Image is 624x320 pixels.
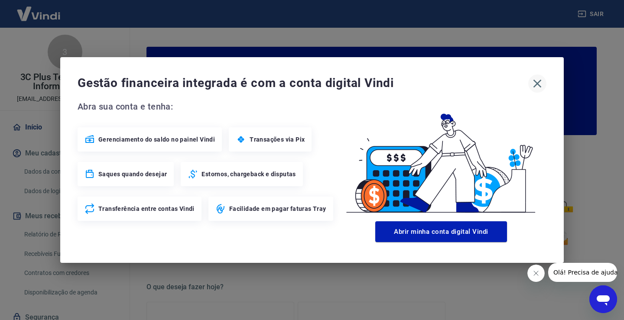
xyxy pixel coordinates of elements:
iframe: Mensagem da empresa [548,263,617,282]
span: Gestão financeira integrada é com a conta digital Vindi [78,74,528,92]
span: Saques quando desejar [98,170,167,178]
button: Abrir minha conta digital Vindi [375,221,507,242]
span: Gerenciamento do saldo no painel Vindi [98,135,215,144]
span: Transferência entre contas Vindi [98,204,195,213]
span: Abra sua conta e tenha: [78,100,336,113]
span: Olá! Precisa de ajuda? [5,6,73,13]
iframe: Botão para abrir a janela de mensagens [589,285,617,313]
span: Transações via Pix [250,135,305,144]
iframe: Fechar mensagem [527,265,545,282]
span: Facilidade em pagar faturas Tray [229,204,326,213]
img: Good Billing [336,100,546,218]
span: Estornos, chargeback e disputas [201,170,296,178]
